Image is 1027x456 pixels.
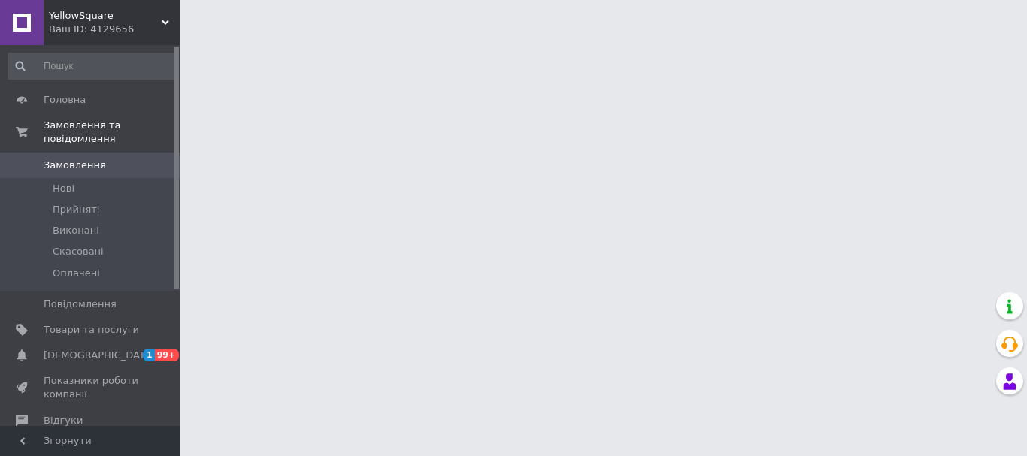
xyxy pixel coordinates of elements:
span: Товари та послуги [44,323,139,337]
span: Замовлення [44,159,106,172]
span: Повідомлення [44,297,117,311]
span: Показники роботи компанії [44,374,139,401]
span: Скасовані [53,245,104,258]
span: Прийняті [53,203,99,216]
span: Відгуки [44,414,83,427]
span: Нові [53,182,74,195]
div: Ваш ID: 4129656 [49,23,180,36]
span: Виконані [53,224,99,237]
span: Замовлення та повідомлення [44,119,180,146]
span: YellowSquare [49,9,162,23]
span: Оплачені [53,267,100,280]
span: [DEMOGRAPHIC_DATA] [44,349,155,362]
input: Пошук [8,53,177,80]
span: Головна [44,93,86,107]
span: 99+ [155,349,180,361]
span: 1 [143,349,155,361]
